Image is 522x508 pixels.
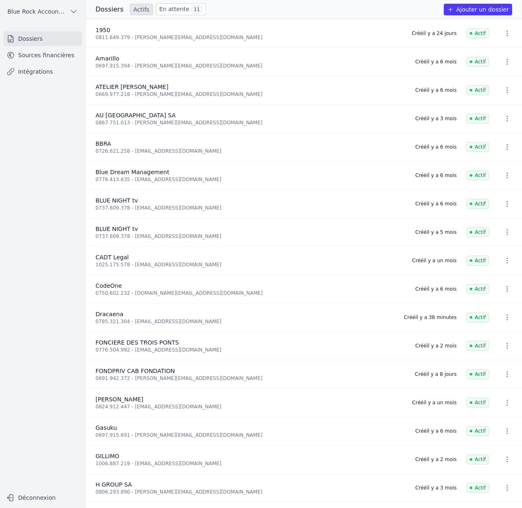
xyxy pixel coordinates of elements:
div: 0750.602.232 - [DOMAIN_NAME][EMAIL_ADDRESS][DOMAIN_NAME] [96,290,405,296]
span: Actif [466,454,489,464]
div: Créé il y a 3 mois [415,115,457,122]
div: 0785.321.304 - [EMAIL_ADDRESS][DOMAIN_NAME] [96,318,394,325]
div: 0737.609.378 - [EMAIL_ADDRESS][DOMAIN_NAME] [96,233,405,240]
a: En attente 11 [156,3,206,15]
span: BLUE NIGHT tv [96,226,138,232]
button: Blue Rock Accounting [3,5,82,18]
span: Actif [466,28,489,38]
span: Amarillo [96,55,119,62]
span: AU [GEOGRAPHIC_DATA] SA [96,112,176,119]
div: Créé il y a 6 mois [415,58,457,65]
div: 1006.887.219 - [EMAIL_ADDRESS][DOMAIN_NAME] [96,460,405,467]
span: Actif [466,426,489,436]
span: H GROUP SA [96,481,132,488]
a: Actifs [130,4,153,15]
div: Créé il y a 38 minutes [404,314,457,321]
span: ATELIER [PERSON_NAME] [96,84,168,90]
span: Actif [466,398,489,408]
div: Créé il y a 5 mois [415,229,457,235]
div: 0824.912.447 - [EMAIL_ADDRESS][DOMAIN_NAME] [96,403,402,410]
div: Créé il y a 6 mois [415,87,457,93]
div: Créé il y a 2 mois [415,456,457,463]
span: Actif [466,85,489,95]
span: CodeOne [96,282,122,289]
span: Actif [466,142,489,152]
div: 1025.175.578 - [EMAIL_ADDRESS][DOMAIN_NAME] [96,261,402,268]
div: Créé il y a 24 jours [412,30,457,37]
div: 0776.504.992 - [EMAIL_ADDRESS][DOMAIN_NAME] [96,347,405,353]
span: FONCIERE DES TROIS PONTS [96,339,179,346]
span: GILLIMO [96,453,119,459]
span: Actif [466,369,489,379]
div: Créé il y a 6 mois [415,172,457,179]
span: 11 [191,5,202,14]
span: Actif [466,284,489,294]
span: Actif [466,170,489,180]
div: 0867.751.013 - [PERSON_NAME][EMAIL_ADDRESS][DOMAIN_NAME] [96,119,405,126]
a: Dossiers [3,31,82,46]
div: Créé il y a 6 mois [415,144,457,150]
div: 0726.621.258 - [EMAIL_ADDRESS][DOMAIN_NAME] [96,148,405,154]
div: Créé il y a 8 jours [415,371,457,378]
div: Créé il y a un mois [412,257,457,264]
span: Actif [466,199,489,209]
span: 1950 [96,27,110,33]
span: Blue Dream Management [96,169,169,175]
span: Gasuku [96,424,117,431]
span: Actif [466,483,489,493]
div: 0697.915.691 - [PERSON_NAME][EMAIL_ADDRESS][DOMAIN_NAME] [96,432,405,438]
h3: Dossiers [96,5,124,14]
div: 0811.649.379 - [PERSON_NAME][EMAIL_ADDRESS][DOMAIN_NAME] [96,34,402,41]
div: 0697.915.394 - [PERSON_NAME][EMAIL_ADDRESS][DOMAIN_NAME] [96,63,405,69]
span: Actif [466,57,489,67]
span: BBRA [96,140,111,147]
span: Actif [466,341,489,351]
div: Créé il y a 2 mois [415,343,457,349]
span: FONDPRIV CAB FONDATION [96,368,175,374]
div: 0737.609.378 - [EMAIL_ADDRESS][DOMAIN_NAME] [96,205,405,211]
div: Créé il y a 3 mois [415,485,457,491]
span: BLUE NIGHT tv [96,197,138,204]
div: 0691.942.372 - [PERSON_NAME][EMAIL_ADDRESS][DOMAIN_NAME] [96,375,405,382]
span: Dracaena [96,311,123,317]
a: Sources financières [3,48,82,63]
span: Actif [466,114,489,124]
div: Créé il y a 6 mois [415,200,457,207]
button: Déconnexion [3,491,82,504]
div: 0669.977.218 - [PERSON_NAME][EMAIL_ADDRESS][DOMAIN_NAME] [96,91,405,98]
span: CADT Legal [96,254,129,261]
span: [PERSON_NAME] [96,396,143,403]
div: Créé il y a 6 mois [415,286,457,292]
span: Actif [466,227,489,237]
span: Actif [466,312,489,322]
div: Créé il y a 6 mois [415,428,457,434]
div: Créé il y a un mois [412,399,457,406]
button: Ajouter un dossier [444,4,512,15]
div: 0806.293.890 - [PERSON_NAME][EMAIL_ADDRESS][DOMAIN_NAME] [96,489,405,495]
span: Actif [466,256,489,266]
span: Blue Rock Accounting [7,7,66,16]
div: 0776.413.635 - [EMAIL_ADDRESS][DOMAIN_NAME] [96,176,405,183]
a: Intégrations [3,64,82,79]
